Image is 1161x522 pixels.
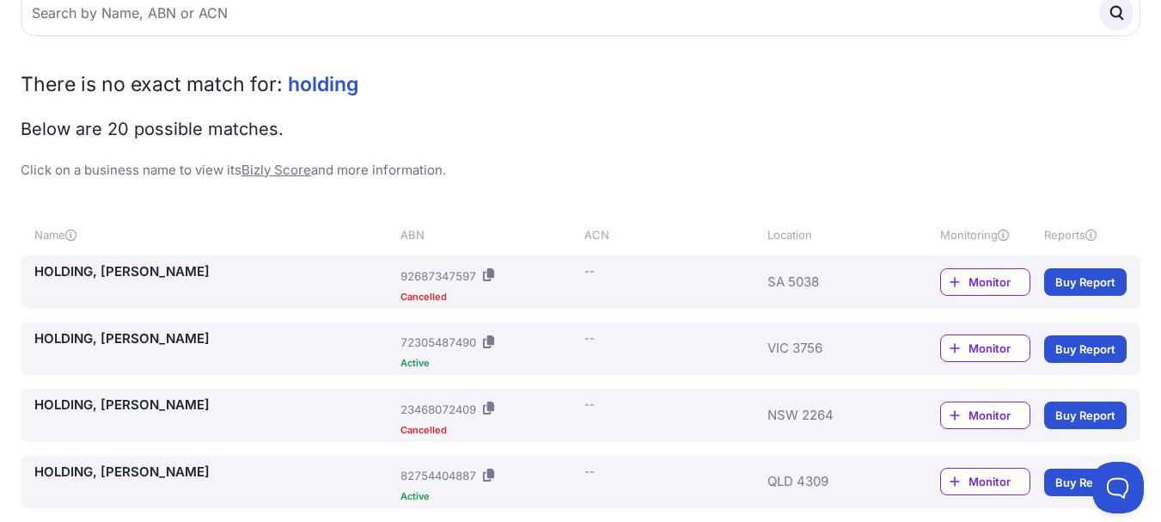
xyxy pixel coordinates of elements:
span: Monitor [969,473,1030,490]
div: QLD 4309 [767,463,898,502]
div: VIC 3756 [767,329,898,369]
a: Buy Report [1044,402,1127,429]
div: 23468072409 [400,401,476,418]
div: Name [34,226,394,243]
span: Monitor [969,340,1030,357]
div: -- [584,396,595,413]
div: ACN [584,226,761,243]
a: Monitor [940,268,1030,296]
a: Buy Report [1044,268,1127,296]
a: HOLDING, [PERSON_NAME] [34,329,394,349]
div: -- [584,262,595,279]
div: ABN [400,226,577,243]
div: Active [400,492,577,501]
a: HOLDING, [PERSON_NAME] [34,262,394,282]
div: 82754404887 [400,467,476,484]
span: Below are 20 possible matches. [21,119,284,139]
div: Monitoring [940,226,1030,243]
div: 92687347597 [400,267,476,285]
p: Click on a business name to view its and more information. [21,161,1140,181]
a: Buy Report [1044,469,1127,496]
span: holding [288,72,358,96]
div: SA 5038 [767,262,898,302]
div: Cancelled [400,426,577,435]
span: There is no exact match for: [21,72,283,96]
div: -- [584,463,595,480]
span: Monitor [969,273,1030,291]
div: -- [584,329,595,347]
div: Active [400,359,577,368]
a: Monitor [940,468,1030,495]
div: Location [767,226,898,243]
a: Bizly Score [241,162,311,178]
div: Cancelled [400,292,577,302]
a: HOLDING, [PERSON_NAME] [34,396,394,415]
iframe: Toggle Customer Support [1092,462,1144,513]
div: Reports [1044,226,1127,243]
div: 72305487490 [400,334,476,351]
span: Monitor [969,407,1030,424]
a: Monitor [940,335,1030,362]
a: Buy Report [1044,335,1127,363]
a: HOLDING, [PERSON_NAME] [34,463,394,482]
a: Monitor [940,402,1030,429]
div: NSW 2264 [767,396,898,435]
